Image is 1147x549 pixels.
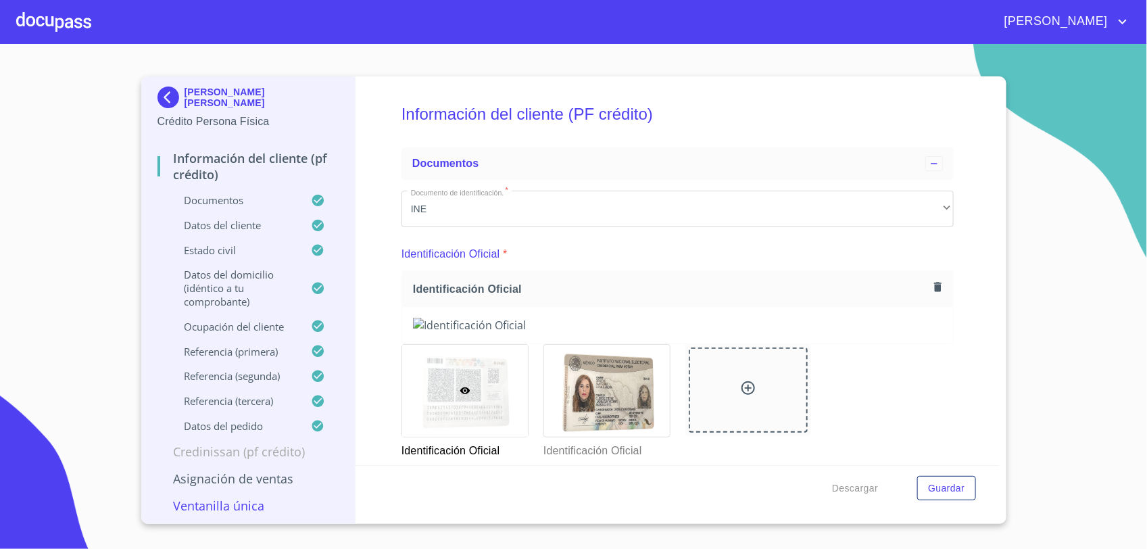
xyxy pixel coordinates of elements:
p: Referencia (primera) [157,345,312,358]
div: Documentos [401,147,954,180]
span: Guardar [928,480,965,497]
p: Identificación Oficial [401,246,500,262]
p: Asignación de Ventas [157,471,339,487]
h5: Información del cliente (PF crédito) [401,87,954,142]
span: [PERSON_NAME] [994,11,1115,32]
button: account of current user [994,11,1131,32]
p: [PERSON_NAME] [PERSON_NAME] [185,87,339,108]
span: Documentos [412,158,479,169]
button: Descargar [827,476,883,501]
p: Crédito Persona Física [157,114,339,130]
p: Documentos [157,193,312,207]
p: Datos del pedido [157,419,312,433]
button: Guardar [917,476,975,501]
div: INE [401,191,954,227]
div: [PERSON_NAME] [PERSON_NAME] [157,87,339,114]
p: Estado Civil [157,243,312,257]
img: Identificación Oficial [544,345,670,437]
p: Ventanilla única [157,498,339,514]
p: Datos del cliente [157,218,312,232]
p: Datos del domicilio (idéntico a tu comprobante) [157,268,312,308]
p: Identificación Oficial [543,437,669,459]
span: Identificación Oficial [413,282,929,296]
p: Credinissan (PF crédito) [157,444,339,460]
img: Docupass spot blue [157,87,185,108]
p: Ocupación del Cliente [157,320,312,333]
p: Referencia (tercera) [157,394,312,408]
img: Identificación Oficial [413,318,942,333]
span: Descargar [832,480,878,497]
p: Información del cliente (PF crédito) [157,150,339,183]
p: Identificación Oficial [401,437,527,459]
p: Referencia (segunda) [157,369,312,383]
